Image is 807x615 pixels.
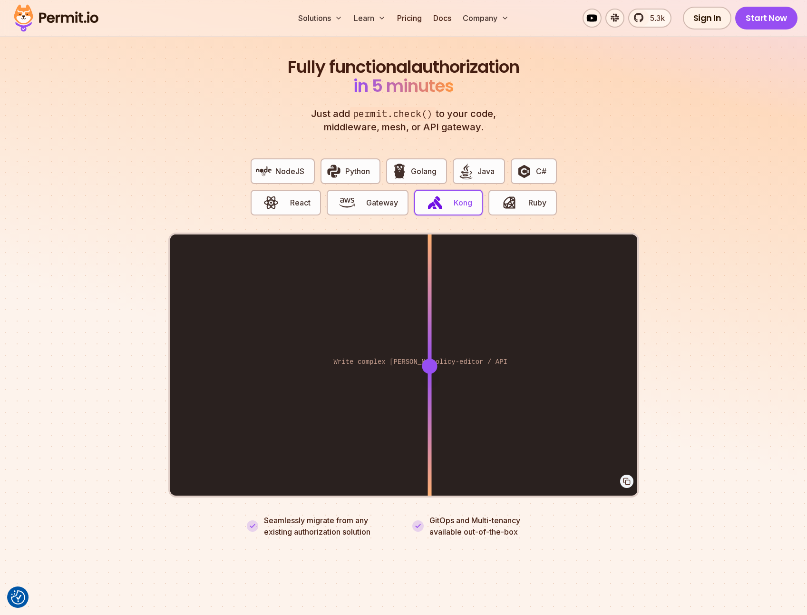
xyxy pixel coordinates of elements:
[644,12,665,24] span: 5.3k
[628,9,671,28] a: 5.3k
[528,197,546,208] span: Ruby
[326,163,342,179] img: Python
[350,9,389,28] button: Learn
[366,197,398,208] span: Gateway
[429,9,455,28] a: Docs
[393,9,426,28] a: Pricing
[294,9,346,28] button: Solutions
[10,2,103,34] img: Permit logo
[286,58,522,96] h2: authorization
[11,590,25,605] img: Revisit consent button
[536,166,546,177] span: C#
[501,195,517,211] img: Ruby
[263,195,279,211] img: React
[11,590,25,605] button: Consent Preferences
[345,166,370,177] span: Python
[459,9,513,28] button: Company
[683,7,732,29] a: Sign In
[301,107,506,134] p: Just add to your code, middleware, mesh, or API gateway.
[264,515,395,537] p: Seamlessly migrate from any existing authorization solution
[458,163,474,179] img: Java
[290,197,311,208] span: React
[516,163,532,179] img: C#
[288,58,411,77] span: Fully functional
[353,74,454,98] span: in 5 minutes
[454,197,472,208] span: Kong
[391,163,408,179] img: Golang
[275,166,304,177] span: NodeJS
[427,195,443,211] img: Kong
[735,7,797,29] a: Start Now
[429,515,520,537] p: GitOps and Multi-tenancy available out-of-the-box
[477,166,495,177] span: Java
[256,163,272,179] img: NodeJS
[411,166,437,177] span: Golang
[350,107,436,121] span: permit.check()
[327,350,480,375] code: Write complex [PERSON_NAME] code :(
[339,195,355,211] img: Gateway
